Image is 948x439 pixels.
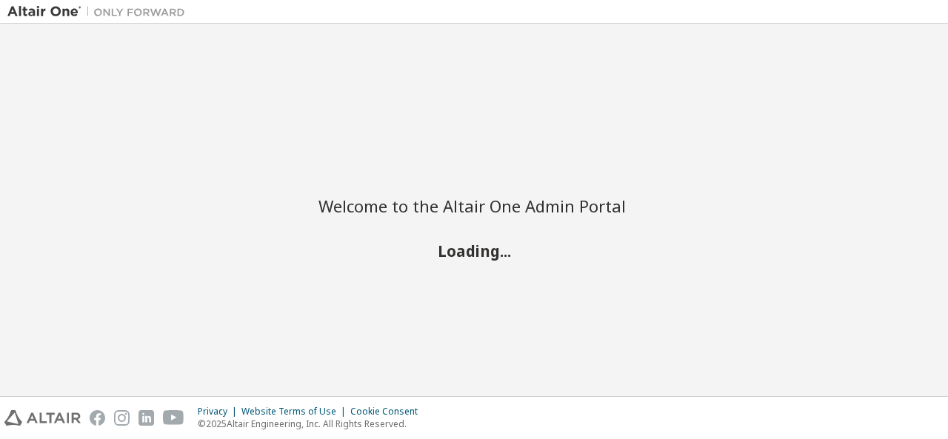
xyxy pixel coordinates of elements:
div: Website Terms of Use [241,406,350,418]
img: facebook.svg [90,410,105,426]
h2: Welcome to the Altair One Admin Portal [318,195,630,216]
img: altair_logo.svg [4,410,81,426]
div: Cookie Consent [350,406,427,418]
img: linkedin.svg [138,410,154,426]
p: © 2025 Altair Engineering, Inc. All Rights Reserved. [198,418,427,430]
h2: Loading... [318,241,630,260]
img: youtube.svg [163,410,184,426]
img: instagram.svg [114,410,130,426]
img: Altair One [7,4,193,19]
div: Privacy [198,406,241,418]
